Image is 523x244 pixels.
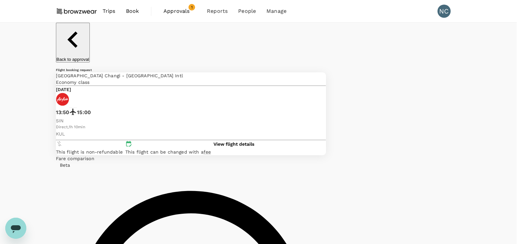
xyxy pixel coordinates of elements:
[266,7,286,15] span: Manage
[125,149,211,155] p: This flight can be changed with a
[207,7,228,15] span: Reports
[213,141,254,147] p: View flight details
[56,72,326,79] p: [GEOGRAPHIC_DATA] Changi - [GEOGRAPHIC_DATA] Intl
[56,149,123,155] p: This flight is non-refundable
[56,109,69,116] p: 13:50
[56,86,71,93] p: [DATE]
[77,109,91,116] p: 15:00
[56,4,97,18] img: Browzwear Solutions Pte Ltd
[56,117,326,124] p: SIN
[188,4,195,11] span: 1
[56,68,326,72] h6: Flight booking request
[56,162,74,168] span: Beta
[56,155,326,162] div: Fare comparison
[57,57,89,62] p: Back to approval
[56,93,69,106] img: AK
[204,149,211,155] span: fee
[126,7,139,15] span: Book
[163,7,196,15] span: Approvals
[238,7,256,15] span: People
[56,131,326,137] p: KUL
[56,124,326,131] div: Direct , 1h 10min
[5,218,26,239] iframe: Button to launch messaging window
[56,79,326,85] p: Economy class
[437,5,451,18] div: NC
[103,7,115,15] span: Trips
